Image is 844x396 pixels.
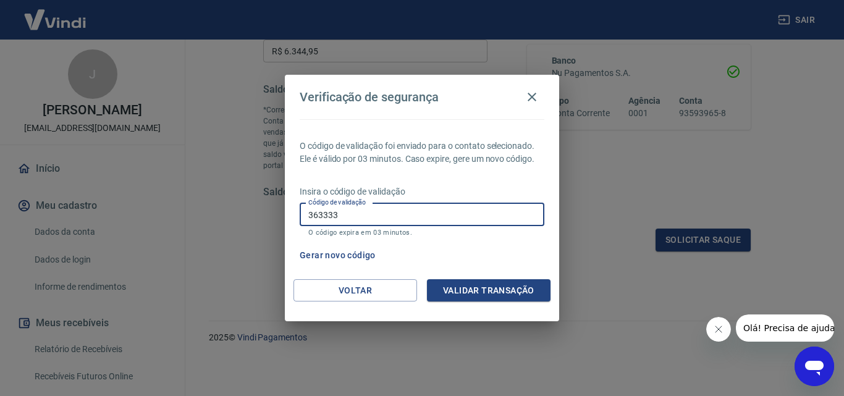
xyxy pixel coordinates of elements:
span: Olá! Precisa de ajuda? [7,9,104,19]
button: Validar transação [427,279,551,302]
button: Gerar novo código [295,244,381,267]
iframe: Mensagem da empresa [736,314,834,342]
iframe: Fechar mensagem [706,317,731,342]
button: Voltar [293,279,417,302]
iframe: Botão para abrir a janela de mensagens [795,347,834,386]
label: Código de validação [308,198,366,207]
p: Insira o código de validação [300,185,544,198]
p: O código de validação foi enviado para o contato selecionado. Ele é válido por 03 minutos. Caso e... [300,140,544,166]
p: O código expira em 03 minutos. [308,229,536,237]
h4: Verificação de segurança [300,90,439,104]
